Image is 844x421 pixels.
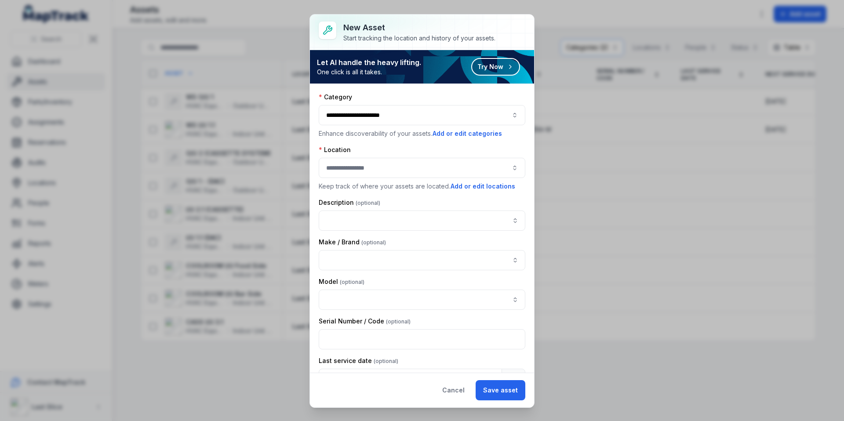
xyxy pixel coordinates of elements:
button: Add or edit locations [450,181,516,191]
button: Calendar [502,369,525,389]
input: asset-add:description-label [319,210,525,231]
p: Enhance discoverability of your assets. [319,129,525,138]
label: Serial Number / Code [319,317,411,326]
button: Add or edit categories [432,129,502,138]
label: Model [319,277,364,286]
label: Location [319,145,351,154]
button: Try Now [471,58,520,76]
input: asset-add:cf[08eaddf7-07cd-453f-a58e-3fff727ebd05]-label [319,290,525,310]
input: asset-add:cf[ebb60b7c-a6c7-4352-97cf-f2206141bd39]-label [319,250,525,270]
label: Category [319,93,352,102]
button: Save asset [476,380,525,400]
div: Start tracking the location and history of your assets. [343,34,495,43]
label: Last service date [319,356,398,365]
strong: Let AI handle the heavy lifting. [317,57,421,68]
label: Make / Brand [319,238,386,247]
button: Cancel [435,380,472,400]
h3: New asset [343,22,495,34]
label: Description [319,198,380,207]
span: One click is all it takes. [317,68,421,76]
p: Keep track of where your assets are located. [319,181,525,191]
